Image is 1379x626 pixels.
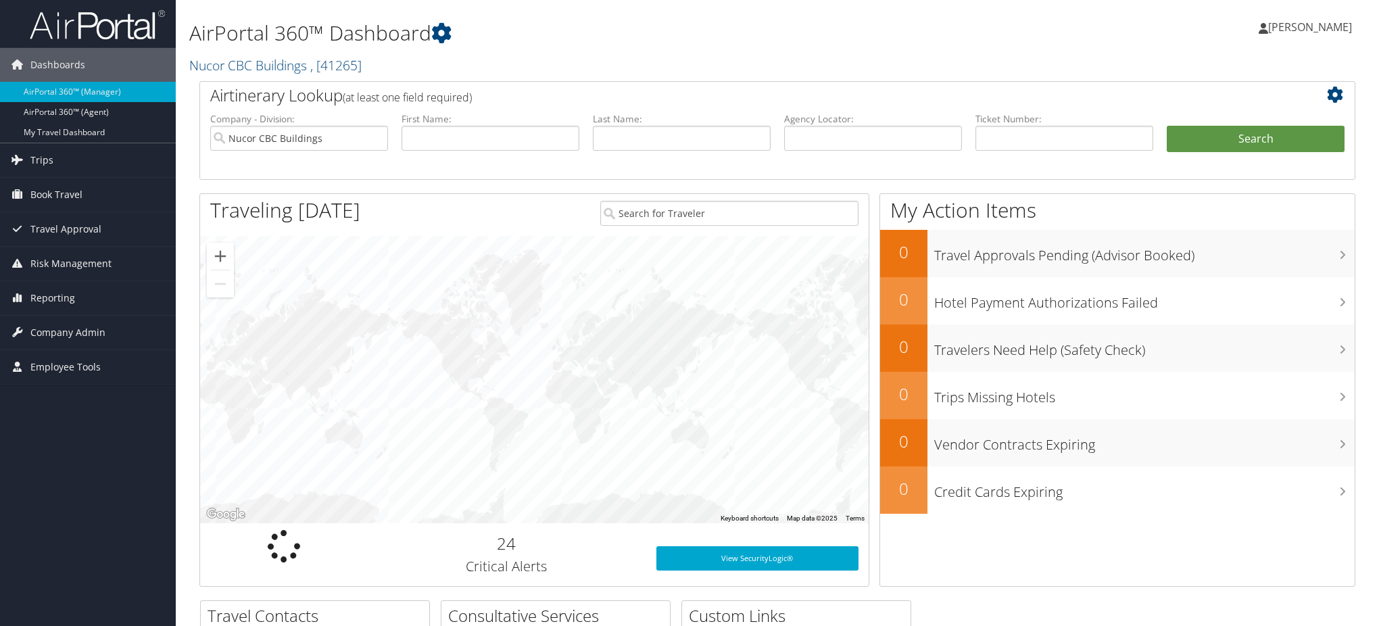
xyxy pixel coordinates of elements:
h2: 0 [880,335,927,358]
label: Company - Division: [210,112,388,126]
h2: 0 [880,477,927,500]
a: 0Travelers Need Help (Safety Check) [880,324,1355,372]
a: 0Trips Missing Hotels [880,372,1355,419]
span: Reporting [30,281,75,315]
h2: 0 [880,288,927,311]
h2: Airtinerary Lookup [210,84,1249,107]
h2: 0 [880,383,927,406]
img: airportal-logo.png [30,9,165,41]
a: 0Vendor Contracts Expiring [880,419,1355,466]
input: Search for Traveler [600,201,858,226]
h1: Traveling [DATE] [210,196,360,224]
label: Last Name: [593,112,771,126]
h3: Trips Missing Hotels [934,381,1355,407]
span: , [ 41265 ] [310,56,362,74]
img: Google [203,506,248,523]
span: Dashboards [30,48,85,82]
a: 0Travel Approvals Pending (Advisor Booked) [880,230,1355,277]
span: Employee Tools [30,350,101,384]
span: [PERSON_NAME] [1268,20,1352,34]
button: Zoom in [207,243,234,270]
label: First Name: [402,112,579,126]
a: Nucor CBC Buildings [189,56,362,74]
h2: 24 [377,532,635,555]
h2: 0 [880,430,927,453]
button: Search [1167,126,1345,153]
h3: Travel Approvals Pending (Advisor Booked) [934,239,1355,265]
span: Risk Management [30,247,112,281]
button: Keyboard shortcuts [721,514,779,523]
span: Travel Approval [30,212,101,246]
a: Open this area in Google Maps (opens a new window) [203,506,248,523]
h1: My Action Items [880,196,1355,224]
h1: AirPortal 360™ Dashboard [189,19,973,47]
span: (at least one field required) [343,90,472,105]
a: 0Hotel Payment Authorizations Failed [880,277,1355,324]
label: Agency Locator: [784,112,962,126]
h3: Vendor Contracts Expiring [934,429,1355,454]
a: 0Credit Cards Expiring [880,466,1355,514]
button: Zoom out [207,270,234,297]
a: Terms (opens in new tab) [846,514,865,522]
h3: Critical Alerts [377,557,635,576]
span: Trips [30,143,53,177]
span: Map data ©2025 [787,514,838,522]
label: Ticket Number: [975,112,1153,126]
a: [PERSON_NAME] [1259,7,1365,47]
h3: Credit Cards Expiring [934,476,1355,502]
h3: Hotel Payment Authorizations Failed [934,287,1355,312]
span: Book Travel [30,178,82,212]
h3: Travelers Need Help (Safety Check) [934,334,1355,360]
a: View SecurityLogic® [656,546,859,571]
h2: 0 [880,241,927,264]
span: Company Admin [30,316,105,350]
